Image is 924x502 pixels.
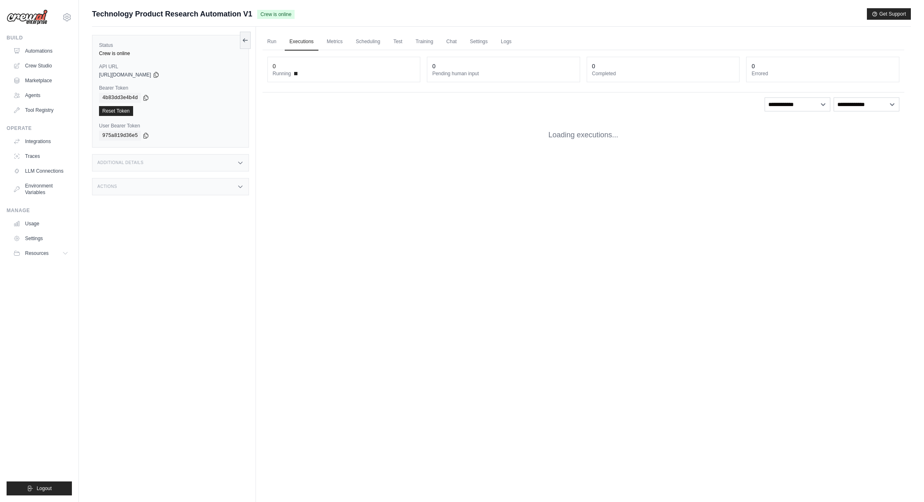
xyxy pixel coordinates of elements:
[25,250,48,257] span: Resources
[257,10,295,19] span: Crew is online
[751,62,755,70] div: 0
[10,179,72,199] a: Environment Variables
[263,116,904,154] div: Loading executions...
[10,74,72,87] a: Marketplace
[7,9,48,25] img: Logo
[37,485,52,492] span: Logout
[97,184,117,189] h3: Actions
[10,247,72,260] button: Resources
[7,481,72,495] button: Logout
[285,33,319,51] a: Executions
[592,62,595,70] div: 0
[410,33,438,51] a: Training
[97,160,143,165] h3: Additional Details
[99,42,242,49] label: Status
[7,35,72,41] div: Build
[432,70,575,77] dt: Pending human input
[465,33,493,51] a: Settings
[10,150,72,163] a: Traces
[751,70,894,77] dt: Errored
[322,33,348,51] a: Metrics
[10,104,72,117] a: Tool Registry
[441,33,461,51] a: Chat
[10,44,72,58] a: Automations
[273,62,276,70] div: 0
[10,217,72,230] a: Usage
[10,89,72,102] a: Agents
[867,8,911,20] button: Get Support
[388,33,407,51] a: Test
[7,125,72,132] div: Operate
[99,131,141,141] code: 975a819d36e5
[10,164,72,178] a: LLM Connections
[263,33,281,51] a: Run
[99,106,133,116] a: Reset Token
[92,8,252,20] span: Technology Product Research Automation V1
[99,123,242,129] label: User Bearer Token
[99,85,242,91] label: Bearer Token
[496,33,516,51] a: Logs
[10,135,72,148] a: Integrations
[99,50,242,57] div: Crew is online
[273,70,291,77] span: Running
[99,63,242,70] label: API URL
[99,93,141,103] code: 4b83dd3e4b4d
[592,70,735,77] dt: Completed
[99,72,151,78] span: [URL][DOMAIN_NAME]
[10,232,72,245] a: Settings
[7,207,72,214] div: Manage
[432,62,436,70] div: 0
[10,59,72,72] a: Crew Studio
[351,33,385,51] a: Scheduling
